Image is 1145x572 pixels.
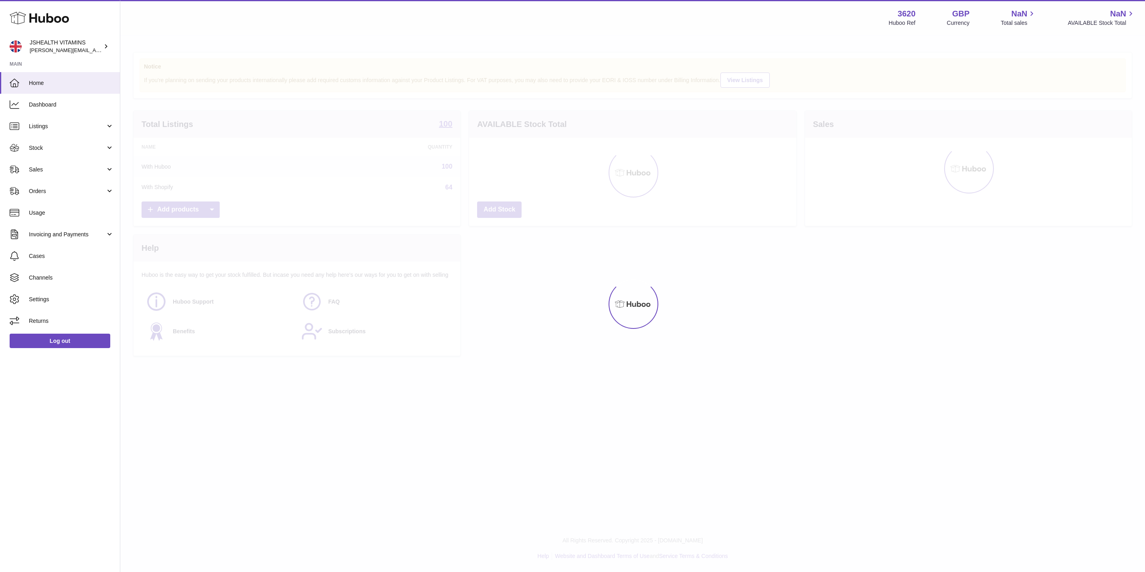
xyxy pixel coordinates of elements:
span: Orders [29,187,105,195]
div: JSHEALTH VITAMINS [30,39,102,54]
div: Huboo Ref [889,19,916,27]
a: Log out [10,334,110,348]
strong: 3620 [898,8,916,19]
img: francesca@jshealthvitamins.com [10,40,22,52]
strong: GBP [952,8,969,19]
span: Stock [29,144,105,152]
span: Channels [29,274,114,282]
span: Cases [29,252,114,260]
span: Listings [29,123,105,130]
a: NaN AVAILABLE Stock Total [1068,8,1135,27]
span: Dashboard [29,101,114,109]
span: AVAILABLE Stock Total [1068,19,1135,27]
span: NaN [1110,8,1126,19]
div: Currency [947,19,970,27]
span: Settings [29,296,114,303]
span: Invoicing and Payments [29,231,105,238]
span: Sales [29,166,105,173]
a: NaN Total sales [1001,8,1036,27]
span: NaN [1011,8,1027,19]
span: Home [29,79,114,87]
span: [PERSON_NAME][EMAIL_ADDRESS][DOMAIN_NAME] [30,47,161,53]
span: Returns [29,317,114,325]
span: Total sales [1001,19,1036,27]
span: Usage [29,209,114,217]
